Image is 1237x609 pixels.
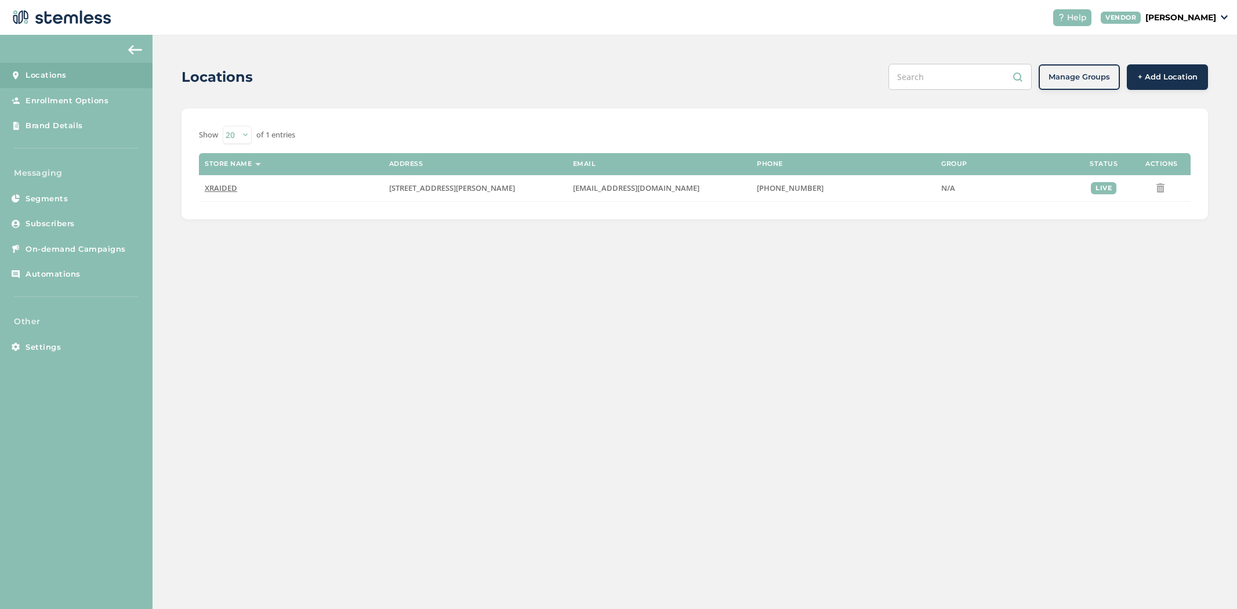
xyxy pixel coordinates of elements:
[205,183,377,193] label: XRAIDED
[941,160,967,168] label: Group
[26,95,108,107] span: Enrollment Options
[389,183,515,193] span: [STREET_ADDRESS][PERSON_NAME]
[757,183,824,193] span: [PHONE_NUMBER]
[255,163,261,166] img: icon-sort-1e1d7615.svg
[757,160,783,168] label: Phone
[128,45,142,55] img: icon-arrow-back-accent-c549486e.svg
[1133,153,1191,175] th: Actions
[182,67,253,88] h2: Locations
[1090,160,1118,168] label: Status
[573,183,745,193] label: lavinaxraided@gmail.com
[256,129,295,141] label: of 1 entries
[757,183,930,193] label: (818) 423-3849
[26,193,68,205] span: Segments
[205,183,237,193] span: XRAIDED
[26,218,75,230] span: Subscribers
[9,6,111,29] img: logo-dark-0685b13c.svg
[573,160,596,168] label: Email
[26,70,67,81] span: Locations
[1049,71,1110,83] span: Manage Groups
[1127,64,1208,90] button: + Add Location
[888,64,1032,90] input: Search
[26,342,61,353] span: Settings
[1179,553,1237,609] iframe: Chat Widget
[1138,71,1198,83] span: + Add Location
[1145,12,1216,24] p: [PERSON_NAME]
[1067,12,1087,24] span: Help
[573,183,699,193] span: [EMAIL_ADDRESS][DOMAIN_NAME]
[1039,64,1120,90] button: Manage Groups
[389,183,561,193] label: 10141 San Fernando Road
[941,183,1069,193] label: N/A
[205,160,252,168] label: Store name
[1091,182,1116,194] div: live
[26,120,83,132] span: Brand Details
[199,129,218,141] label: Show
[26,269,81,280] span: Automations
[26,244,126,255] span: On-demand Campaigns
[1221,15,1228,20] img: icon_down-arrow-small-66adaf34.svg
[1058,14,1065,21] img: icon-help-white-03924b79.svg
[1101,12,1141,24] div: VENDOR
[389,160,423,168] label: Address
